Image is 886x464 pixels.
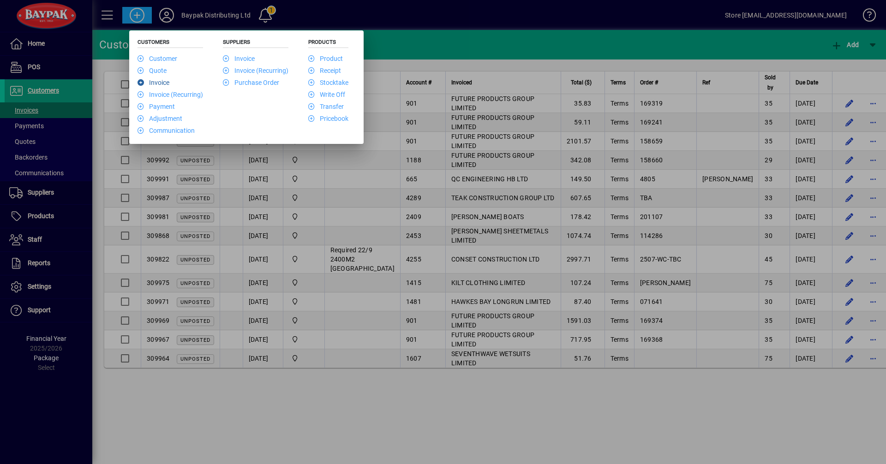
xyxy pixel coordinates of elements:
[138,91,203,98] a: Invoice (Recurring)
[308,91,345,98] a: Write Off
[138,127,195,134] a: Communication
[138,39,203,48] h5: Customers
[308,103,344,110] a: Transfer
[223,55,255,62] a: Invoice
[223,39,288,48] h5: Suppliers
[308,55,343,62] a: Product
[223,67,288,74] a: Invoice (Recurring)
[138,115,182,122] a: Adjustment
[308,79,348,86] a: Stocktake
[138,67,167,74] a: Quote
[223,79,279,86] a: Purchase Order
[308,39,348,48] h5: Products
[308,115,348,122] a: Pricebook
[308,67,341,74] a: Receipt
[138,103,175,110] a: Payment
[138,79,169,86] a: Invoice
[138,55,177,62] a: Customer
